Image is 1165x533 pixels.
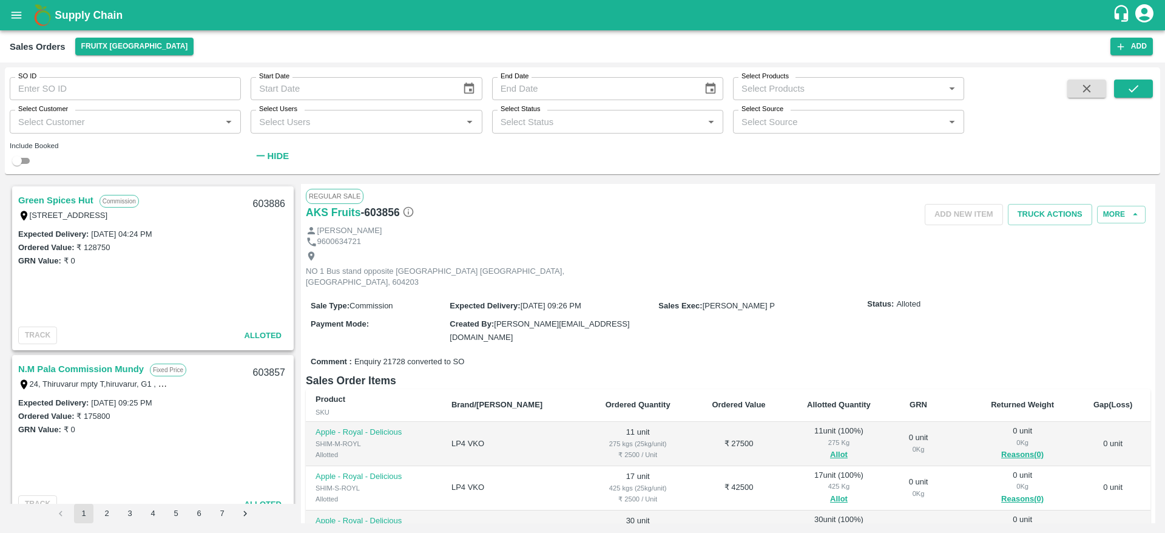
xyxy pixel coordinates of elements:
label: [DATE] 09:25 PM [91,398,152,407]
h6: Sales Order Items [306,372,1150,389]
input: Select Products [737,81,940,97]
button: Go to page 2 [97,504,116,523]
button: Select DC [75,38,194,55]
div: SHIM-S-ROYL [316,483,432,494]
input: Select Users [254,114,458,129]
b: Ordered Value [712,400,765,409]
td: LP4 VKO [442,466,584,511]
label: ₹ 0 [64,256,75,265]
img: logo [30,3,55,27]
div: 0 unit [979,426,1065,462]
p: Apple - Royal - Delicious [316,427,432,438]
label: ₹ 128750 [76,243,110,252]
h6: - 603856 [360,204,414,221]
button: Allot [830,492,848,506]
label: 24, Thiruvarur mpty T,hiruvarur, G1 , old bus stand , [GEOGRAPHIC_DATA] -610001, [GEOGRAPHIC_DATA... [30,379,442,389]
label: End Date [501,72,528,81]
button: Open [944,81,960,97]
button: Allot [830,448,848,462]
span: [DATE] 09:26 PM [521,301,581,310]
div: SKU [316,407,432,418]
td: 0 unit [1075,466,1150,511]
p: Apple - Royal - Delicious [316,515,432,527]
div: SHIM-M-ROYL [316,438,432,449]
a: AKS Fruits [306,204,360,221]
div: customer-support [1112,4,1133,26]
div: 0 unit [902,477,935,499]
label: Expected Delivery : [450,301,520,310]
div: 0 unit [902,432,935,455]
div: 603857 [246,359,292,387]
div: ₹ 2500 / Unit [593,449,682,460]
input: Select Customer [13,114,217,129]
label: GRN Value: [18,425,61,434]
label: Expected Delivery : [18,398,89,407]
span: [PERSON_NAME] P [703,301,775,310]
label: Created By : [450,319,494,328]
button: Truck Actions [1008,204,1092,225]
a: Supply Chain [55,7,1112,24]
label: Comment : [311,356,352,368]
span: Alloted [245,331,282,340]
p: [PERSON_NAME] [317,225,382,237]
button: Open [221,114,237,130]
p: Fixed Price [150,364,186,376]
label: Select Customer [18,104,68,114]
span: Alloted [896,299,920,310]
button: More [1097,206,1146,223]
div: Include Booked [10,140,241,151]
td: 0 unit [1075,422,1150,466]
label: Select Source [741,104,783,114]
div: account of current user [1133,2,1155,28]
label: [DATE] 04:24 PM [91,229,152,239]
button: Reasons(0) [979,448,1065,462]
td: LP4 VKO [442,422,584,466]
button: page 1 [74,504,93,523]
label: Expected Delivery : [18,229,89,239]
label: Payment Mode : [311,319,369,328]
td: ₹ 27500 [692,422,785,466]
input: Select Source [737,114,940,129]
input: Enter SO ID [10,77,241,100]
b: Gap(Loss) [1093,400,1132,409]
nav: pagination navigation [49,504,257,523]
input: Select Status [496,114,700,129]
p: NO 1 Bus stand opposite [GEOGRAPHIC_DATA] [GEOGRAPHIC_DATA], [GEOGRAPHIC_DATA], 604203 [306,266,579,288]
button: Reasons(0) [979,492,1065,506]
td: 11 unit [584,422,692,466]
label: Ordered Value: [18,243,74,252]
button: Go to page 6 [189,504,209,523]
b: Allotted Quantity [807,400,871,409]
button: Go to page 7 [212,504,232,523]
label: Status: [867,299,894,310]
div: 275 Kg [795,437,883,448]
label: Select Status [501,104,541,114]
label: ₹ 0 [64,425,75,434]
div: 0 Kg [902,444,935,455]
div: ₹ 2500 / Unit [593,494,682,504]
button: Open [944,114,960,130]
div: 425 kgs (25kg/unit) [593,483,682,494]
button: Hide [251,146,292,166]
input: End Date [492,77,694,100]
td: 17 unit [584,466,692,511]
b: Ordered Quantity [606,400,670,409]
span: Commission [349,301,393,310]
span: [PERSON_NAME][EMAIL_ADDRESS][DOMAIN_NAME] [450,319,629,342]
p: Apple - Royal - Delicious [316,471,432,483]
div: 0 Kg [979,481,1065,492]
div: 0 Kg [979,437,1065,448]
b: GRN [910,400,927,409]
button: Open [703,114,719,130]
div: Allotted [316,449,432,460]
span: Regular Sale [306,189,363,203]
span: Enquiry 21728 converted to SO [354,356,464,368]
label: [STREET_ADDRESS] [30,211,108,220]
button: Choose date [699,77,722,100]
label: Select Products [741,72,789,81]
p: Commission [100,195,139,208]
b: Returned Weight [991,400,1054,409]
label: Sale Type : [311,301,349,310]
div: Sales Orders [10,39,66,55]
